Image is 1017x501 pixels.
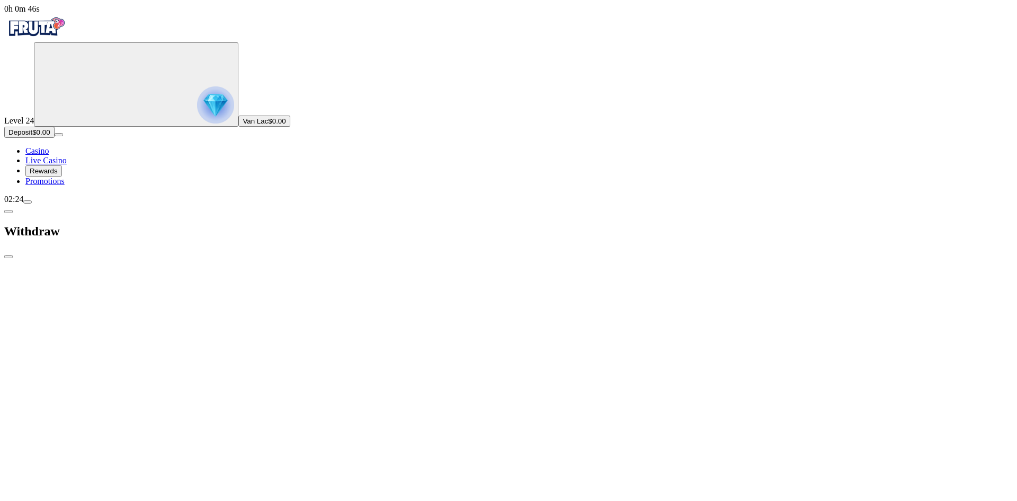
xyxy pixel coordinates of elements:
span: Live Casino [25,156,67,165]
span: Deposit [8,128,32,136]
button: close [4,255,13,258]
button: reward iconRewards [25,165,62,177]
span: Rewards [30,167,58,175]
button: menu [55,133,63,136]
h2: Withdraw [4,224,1013,239]
span: Promotions [25,177,65,186]
a: gift-inverted iconPromotions [25,177,65,186]
span: Van Lac [243,117,268,125]
span: $0.00 [32,128,50,136]
button: Depositplus icon$0.00 [4,127,55,138]
span: 02:24 [4,195,23,204]
button: Van Lac$0.00 [238,116,290,127]
span: Casino [25,146,49,155]
img: Fruta [4,14,68,40]
button: reward progress [34,42,238,127]
a: Fruta [4,33,68,42]
span: user session time [4,4,40,13]
span: $0.00 [268,117,286,125]
a: diamond iconCasino [25,146,49,155]
button: menu [23,200,32,204]
nav: Primary [4,14,1013,186]
img: reward progress [197,86,234,124]
button: chevron-left icon [4,210,13,213]
span: Level 24 [4,116,34,125]
a: poker-chip iconLive Casino [25,156,67,165]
